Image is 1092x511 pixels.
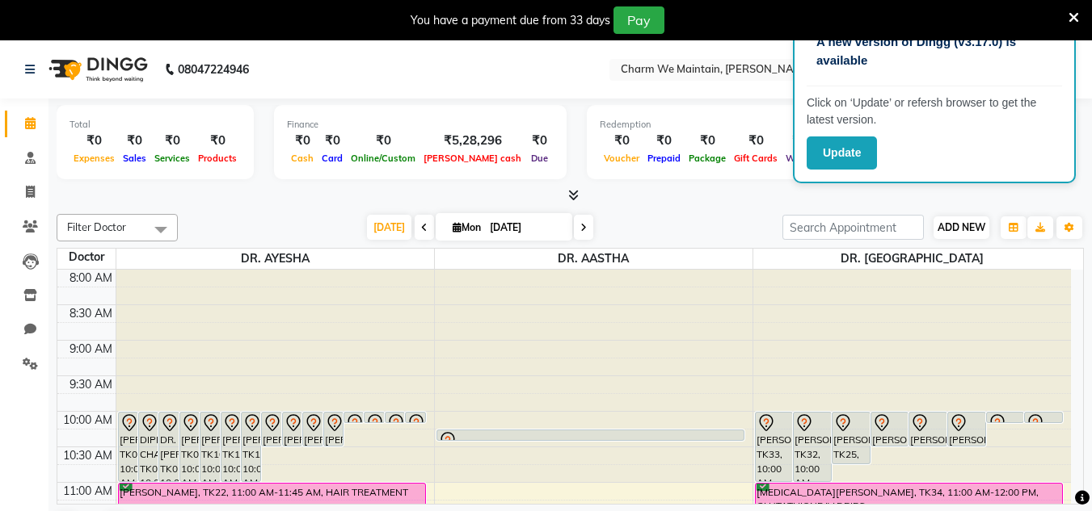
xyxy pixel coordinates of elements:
[200,413,219,481] div: [PERSON_NAME], TK10, 10:00 AM-11:00 AM, HAIR PRP
[782,132,817,150] div: ₹0
[70,153,119,164] span: Expenses
[60,412,116,429] div: 10:00 AM
[283,413,301,446] div: [PERSON_NAME], TK20, 10:00 AM-10:30 AM, CLASSIC GLUTA
[753,249,1072,269] span: DR. [GEOGRAPHIC_DATA]
[934,216,989,239] button: ADD NEW
[420,132,525,150] div: ₹5,28,296
[449,221,485,233] span: Mon
[70,118,241,132] div: Total
[287,153,318,164] span: Cash
[807,94,1062,128] p: Click on ‘Update’ or refersh browser to get the latest version.
[367,215,411,240] span: [DATE]
[159,413,178,481] div: DR.[PERSON_NAME], TK05, 10:00 AM-11:00 AM, LASER HAIR REDUCTION
[180,413,199,481] div: [PERSON_NAME], TK03, 10:00 AM-11:00 AM, LASER HAIR REDUCTION
[67,220,126,233] span: Filter Doctor
[150,132,194,150] div: ₹0
[70,132,119,150] div: ₹0
[66,376,116,393] div: 9:30 AM
[347,132,420,150] div: ₹0
[66,305,116,322] div: 8:30 AM
[600,132,643,150] div: ₹0
[318,132,347,150] div: ₹0
[119,413,137,481] div: [PERSON_NAME], TK09, 10:00 AM-11:00 AM, HAIR PRP
[756,413,793,481] div: [PERSON_NAME], TK33, 10:00 AM-11:00 AM, ADV GLUTA
[318,153,347,164] span: Card
[782,215,924,240] input: Search Appointment
[600,153,643,164] span: Voucher
[287,118,554,132] div: Finance
[411,12,610,29] div: You have a payment due from 33 days
[527,153,552,164] span: Due
[386,413,404,422] div: [PERSON_NAME], TK17, 10:00 AM-10:10 AM, FACE TREATMENT
[303,413,322,446] div: [PERSON_NAME], TK06, 10:00 AM-10:30 AM, BASIC HYDRA FACIAL
[365,413,383,422] div: [PERSON_NAME] [PERSON_NAME], TK08, 10:00 AM-10:10 AM, PACKAGE RENEWAL
[66,270,116,287] div: 8:00 AM
[643,153,685,164] span: Prepaid
[909,413,947,446] div: [PERSON_NAME] & [PERSON_NAME], TK29, 10:00 AM-10:30 AM, FACE TREATMENT
[794,413,831,481] div: [PERSON_NAME], TK32, 10:00 AM-11:00 AM, GFC
[948,413,985,446] div: [PERSON_NAME], TK28, 10:00 AM-10:30 AM, FACE TREATMENT
[194,132,241,150] div: ₹0
[287,132,318,150] div: ₹0
[347,153,420,164] span: Online/Custom
[119,132,150,150] div: ₹0
[643,132,685,150] div: ₹0
[816,33,1052,69] p: A new version of Dingg (v3.17.0) is available
[938,221,985,233] span: ADD NEW
[116,249,434,269] span: DR. AYESHA
[344,413,363,422] div: [PERSON_NAME], TK15, 10:00 AM-10:10 AM, HYDRA FACIAL
[987,413,1024,422] div: [PERSON_NAME], TK31, 10:00 AM-10:10 AM, PICO LASER
[525,132,554,150] div: ₹0
[685,132,730,150] div: ₹0
[871,413,909,446] div: [PERSON_NAME], TK30, 10:00 AM-10:30 AM, FACE TREATMENT
[262,413,280,446] div: [PERSON_NAME] & [PERSON_NAME], TK13, 10:00 AM-10:30 AM, FACE TREATMENT
[41,47,152,92] img: logo
[807,136,877,170] button: Update
[242,413,260,481] div: [PERSON_NAME], TK19, 10:00 AM-11:00 AM, ADV GLUTA
[221,413,240,481] div: [PERSON_NAME], TK14, 10:00 AM-11:00 AM, HAIR PRP
[833,413,870,463] div: [PERSON_NAME], TK25, 10:00 AM-10:45 AM, BIKINI LASER
[57,249,116,266] div: Doctor
[194,153,241,164] span: Products
[437,430,744,440] div: [PERSON_NAME], TK23, 10:15 AM-10:25 AM, GFC
[782,153,817,164] span: Wallet
[730,132,782,150] div: ₹0
[178,47,249,92] b: 08047224946
[324,413,343,446] div: [PERSON_NAME], TK18, 10:00 AM-10:30 AM, PREMIUM GLUTA
[730,153,782,164] span: Gift Cards
[613,6,664,34] button: Pay
[150,153,194,164] span: Services
[66,341,116,358] div: 9:00 AM
[60,483,116,500] div: 11:00 AM
[119,153,150,164] span: Sales
[139,413,158,481] div: DIPIKA CHAMUDIA, TK04, 10:00 AM-11:00 AM, SKIN TAG/MOLE REMOVAL
[435,249,753,269] span: DR. AASTHA
[685,153,730,164] span: Package
[420,153,525,164] span: [PERSON_NAME] cash
[406,413,424,422] div: [PERSON_NAME], TK11, 10:00 AM-10:10 AM, PACKAGE RENEWAL
[485,216,566,240] input: 2025-09-01
[600,118,817,132] div: Redemption
[1025,413,1062,422] div: [PERSON_NAME], TK24, 10:00 AM-10:10 AM, FOLLOWUP
[60,447,116,464] div: 10:30 AM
